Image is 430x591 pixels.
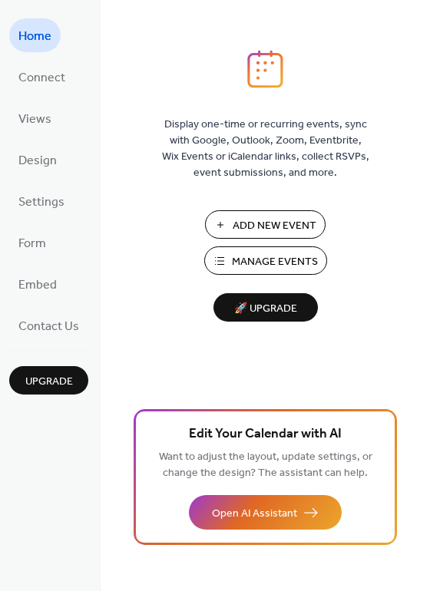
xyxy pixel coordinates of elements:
span: Contact Us [18,315,79,339]
span: Home [18,25,51,49]
a: Contact Us [9,309,88,342]
span: Open AI Assistant [212,506,297,522]
span: 🚀 Upgrade [223,299,309,319]
img: logo_icon.svg [247,50,283,88]
span: Settings [18,190,64,215]
button: Manage Events [204,246,327,275]
a: Views [9,101,61,135]
a: Home [9,18,61,52]
button: Open AI Assistant [189,495,342,530]
a: Connect [9,60,74,94]
span: Embed [18,273,57,298]
span: Upgrade [25,374,73,390]
button: 🚀 Upgrade [213,293,318,322]
a: Design [9,143,66,177]
span: Views [18,107,51,132]
a: Settings [9,184,74,218]
a: Embed [9,267,66,301]
span: Display one-time or recurring events, sync with Google, Outlook, Zoom, Eventbrite, Wix Events or ... [162,117,369,181]
span: Form [18,232,46,256]
button: Upgrade [9,366,88,395]
span: Edit Your Calendar with AI [189,424,342,445]
span: Add New Event [233,218,316,234]
button: Add New Event [205,210,326,239]
span: Connect [18,66,65,91]
span: Design [18,149,57,173]
span: Want to adjust the layout, update settings, or change the design? The assistant can help. [159,447,372,484]
a: Form [9,226,55,259]
span: Manage Events [232,254,318,270]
